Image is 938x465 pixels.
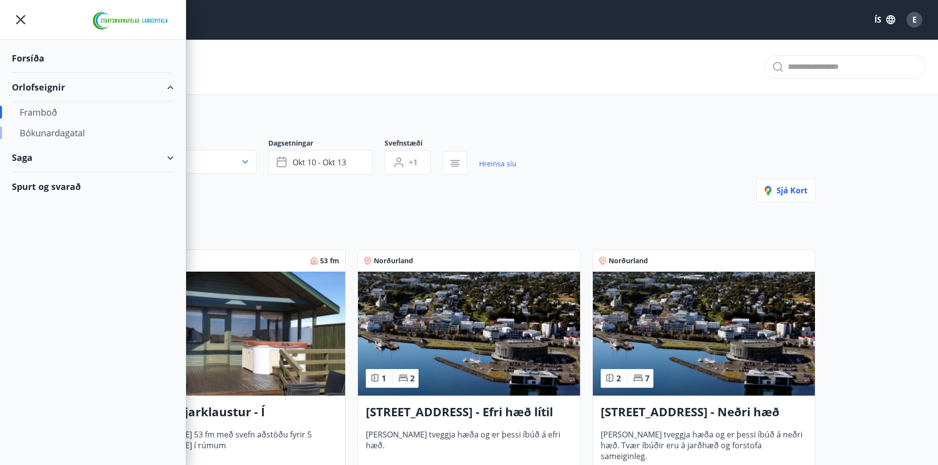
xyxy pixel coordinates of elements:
[616,373,621,384] span: 2
[601,429,807,462] span: [PERSON_NAME] tveggja hæða og er þessi íbúð á neðri hæð. Tvær íbúðir eru á jarðhæð og forstofa sa...
[385,150,431,175] button: +1
[593,272,815,396] img: Paella dish
[12,172,174,201] div: Spurt og svarað
[609,256,648,266] span: Norðurland
[123,138,268,150] span: Svæði
[292,157,346,168] span: okt 10 - okt 13
[12,11,30,29] button: menu
[320,256,339,266] span: 53 fm
[410,373,415,384] span: 2
[268,138,385,150] span: Dagsetningar
[374,256,413,266] span: Norðurland
[89,11,174,31] img: union_logo
[382,373,386,384] span: 1
[645,373,649,384] span: 7
[358,272,580,396] img: Paella dish
[366,429,572,462] span: [PERSON_NAME] tveggja hæða og er þessi íbúð á efri hæð.
[912,14,917,25] span: E
[131,429,337,462] span: [PERSON_NAME] 53 fm með svefn aðstöðu fyrir 5 [PERSON_NAME] í rúmum
[903,8,926,31] button: E
[601,403,807,421] h3: [STREET_ADDRESS] - Neðri hæð íbúð 3
[385,138,443,150] span: Svefnstæði
[479,153,517,175] a: Hreinsa síu
[756,179,816,202] button: Sjá kort
[765,185,808,196] span: Sjá kort
[20,102,166,123] div: Framboð
[123,272,345,396] img: Paella dish
[20,123,166,143] div: Bókunardagatal
[12,73,174,102] div: Orlofseignir
[12,44,174,73] div: Forsíða
[409,157,418,168] span: +1
[869,11,901,29] button: ÍS
[268,150,373,175] button: okt 10 - okt 13
[123,150,257,174] button: Allt
[366,403,572,421] h3: [STREET_ADDRESS] - Efri hæð lítil íbúð 2
[12,143,174,172] div: Saga
[131,403,337,421] h3: Kirkjubæjarklaustur - Í [PERSON_NAME] Hæðargarðs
